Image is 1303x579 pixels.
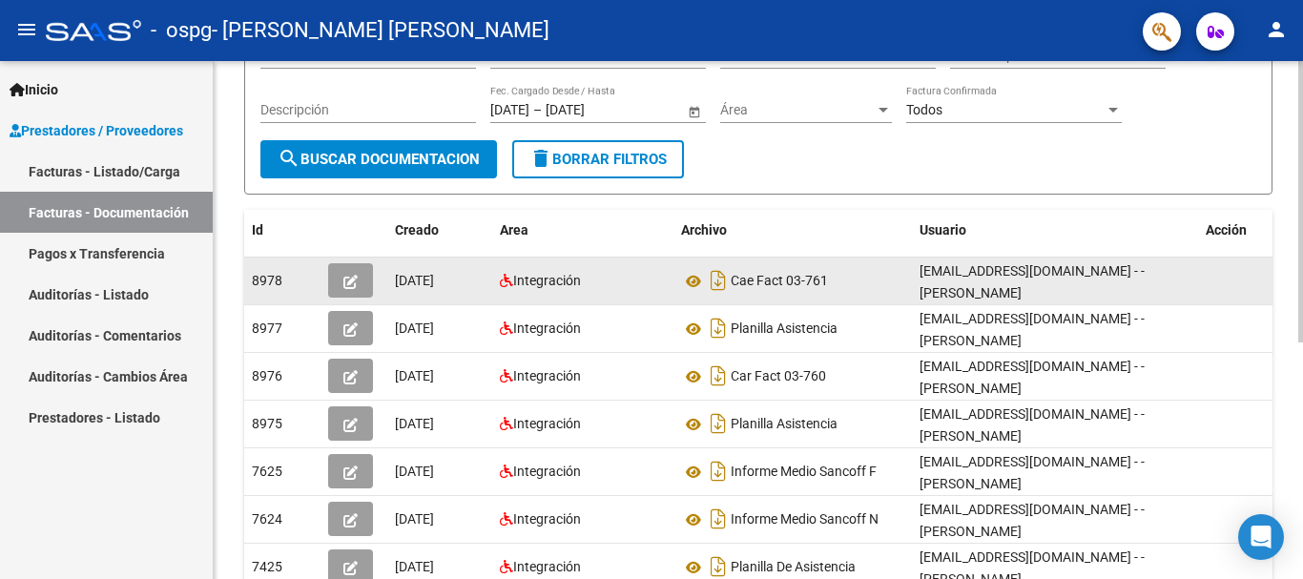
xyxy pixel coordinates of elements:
span: - ospg [151,10,212,52]
datatable-header-cell: Area [492,210,673,251]
span: [EMAIL_ADDRESS][DOMAIN_NAME] - - [PERSON_NAME] [920,502,1145,539]
datatable-header-cell: Archivo [673,210,912,251]
span: Area [500,222,528,238]
span: [DATE] [395,321,434,336]
span: Informe Medio Sancoff F [731,465,877,480]
span: Cae Fact 03-761 [731,274,828,289]
div: Open Intercom Messenger [1238,514,1284,560]
mat-icon: delete [529,147,552,170]
span: Acción [1206,222,1247,238]
span: – [533,102,542,118]
span: Integración [513,464,581,479]
span: 8976 [252,368,282,383]
datatable-header-cell: Usuario [912,210,1198,251]
i: Descargar documento [706,361,731,391]
span: [DATE] [395,559,434,574]
datatable-header-cell: Acción [1198,210,1293,251]
span: [DATE] [395,511,434,527]
span: Creado [395,222,439,238]
mat-icon: menu [15,18,38,41]
span: 8978 [252,273,282,288]
span: 7425 [252,559,282,574]
input: Fecha inicio [490,102,529,118]
span: Integración [513,368,581,383]
span: Usuario [920,222,966,238]
i: Descargar documento [706,313,731,343]
span: - [PERSON_NAME] [PERSON_NAME] [212,10,549,52]
span: [DATE] [395,368,434,383]
span: [DATE] [395,464,434,479]
span: Integración [513,511,581,527]
span: Integración [513,416,581,431]
i: Descargar documento [706,265,731,296]
span: Integración [513,273,581,288]
span: Borrar Filtros [529,151,667,168]
span: Informe Medio Sancoff N [731,512,879,527]
span: Prestadores / Proveedores [10,120,183,141]
span: Planilla De Asistencia [731,560,856,575]
datatable-header-cell: Creado [387,210,492,251]
span: Integración [513,321,581,336]
span: [EMAIL_ADDRESS][DOMAIN_NAME] - - [PERSON_NAME] [920,359,1145,396]
input: Fecha fin [546,102,639,118]
span: [EMAIL_ADDRESS][DOMAIN_NAME] - - [PERSON_NAME] [920,311,1145,348]
span: Car Fact 03-760 [731,369,826,384]
span: [EMAIL_ADDRESS][DOMAIN_NAME] - - [PERSON_NAME] [920,263,1145,300]
span: Integración [513,559,581,574]
i: Descargar documento [706,456,731,486]
button: Open calendar [684,101,704,121]
i: Descargar documento [706,504,731,534]
span: Planilla Asistencia [731,321,838,337]
span: Área [720,102,875,118]
span: [DATE] [395,416,434,431]
mat-icon: person [1265,18,1288,41]
span: Id [252,222,263,238]
button: Buscar Documentacion [260,140,497,178]
span: [DATE] [395,273,434,288]
span: Buscar Documentacion [278,151,480,168]
span: 8975 [252,416,282,431]
span: [EMAIL_ADDRESS][DOMAIN_NAME] - - [PERSON_NAME] [920,406,1145,444]
mat-icon: search [278,147,300,170]
datatable-header-cell: Id [244,210,321,251]
span: [EMAIL_ADDRESS][DOMAIN_NAME] - - [PERSON_NAME] [920,454,1145,491]
span: Archivo [681,222,727,238]
span: 7625 [252,464,282,479]
i: Descargar documento [706,408,731,439]
button: Borrar Filtros [512,140,684,178]
span: 7624 [252,511,282,527]
span: Planilla Asistencia [731,417,838,432]
span: Todos [906,102,942,117]
span: Inicio [10,79,58,100]
span: 8977 [252,321,282,336]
